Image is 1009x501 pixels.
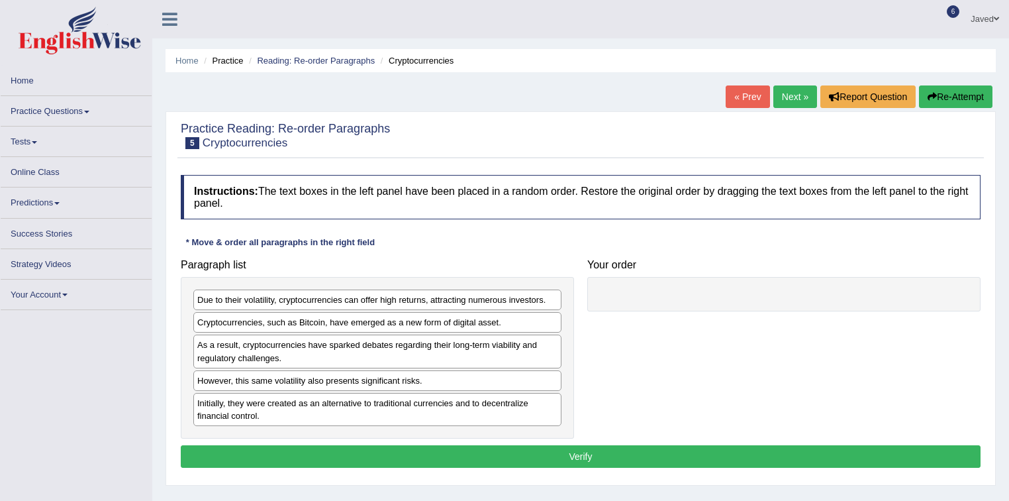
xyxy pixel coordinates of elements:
button: Verify [181,445,981,468]
span: 6 [947,5,960,18]
div: Due to their volatility, cryptocurrencies can offer high returns, attracting numerous investors. [193,290,561,310]
a: Next » [773,85,817,108]
div: * Move & order all paragraphs in the right field [181,236,380,249]
li: Cryptocurrencies [377,54,454,67]
li: Practice [201,54,243,67]
button: Re-Attempt [919,85,992,108]
a: Home [1,66,152,91]
h4: Your order [587,259,981,271]
a: Online Class [1,157,152,183]
a: Practice Questions [1,96,152,122]
a: Home [175,56,199,66]
a: Tests [1,127,152,152]
span: 5 [185,137,199,149]
a: Predictions [1,188,152,213]
div: Initially, they were created as an alternative to traditional currencies and to decentralize fina... [193,393,561,426]
div: Cryptocurrencies, such as Bitcoin, have emerged as a new form of digital asset. [193,312,561,333]
button: Report Question [820,85,916,108]
h4: The text boxes in the left panel have been placed in a random order. Restore the original order b... [181,175,981,219]
h2: Practice Reading: Re-order Paragraphs [181,123,390,149]
a: Reading: Re-order Paragraphs [257,56,375,66]
a: « Prev [726,85,769,108]
small: Cryptocurrencies [203,137,288,149]
a: Strategy Videos [1,249,152,275]
h4: Paragraph list [181,259,574,271]
a: Success Stories [1,219,152,245]
b: Instructions: [194,186,258,197]
div: As a result, cryptocurrencies have sparked debates regarding their long-term viability and regula... [193,335,561,368]
div: However, this same volatility also presents significant risks. [193,370,561,391]
a: Your Account [1,280,152,306]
